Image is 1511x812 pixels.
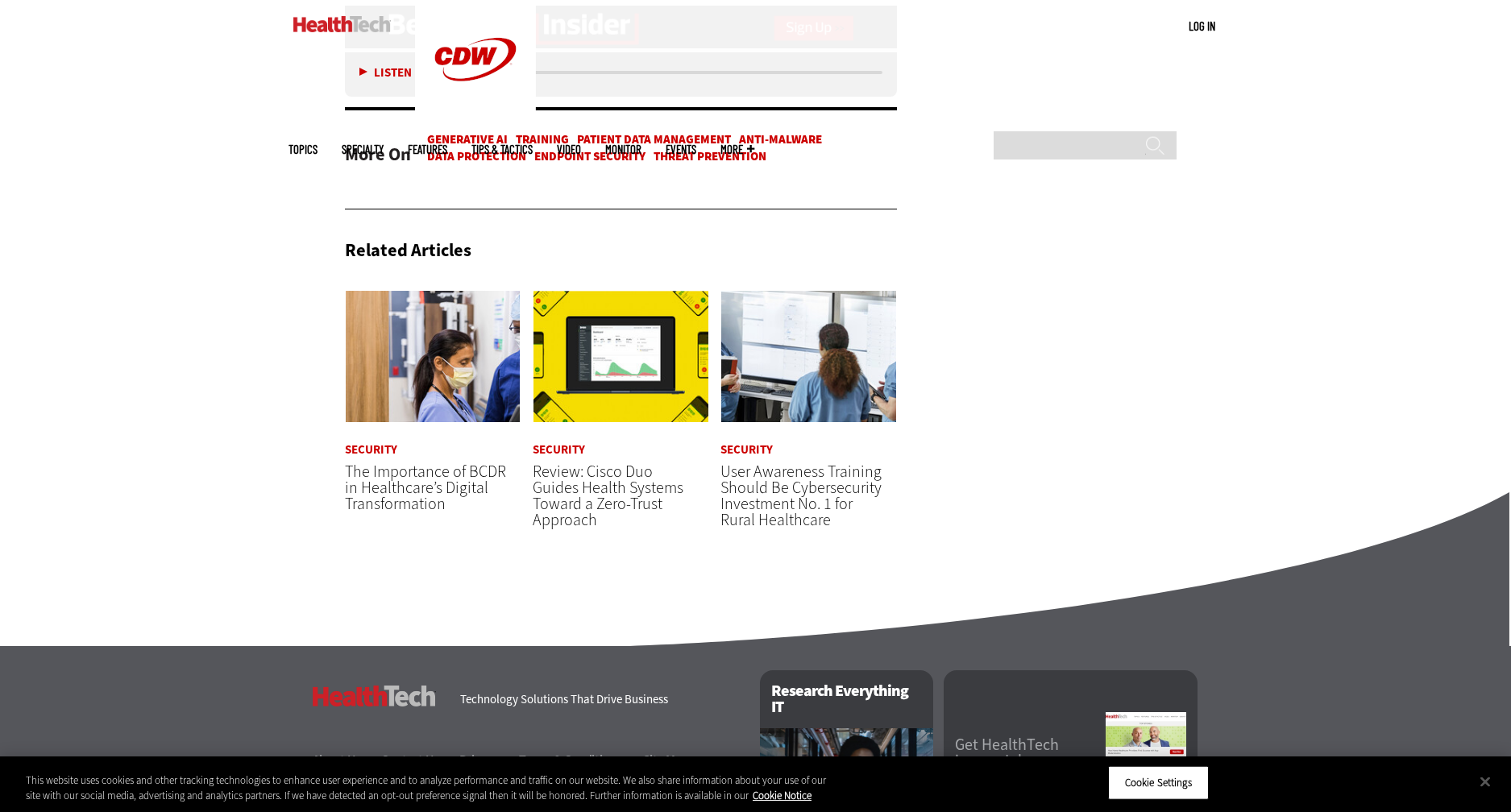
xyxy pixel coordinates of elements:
[720,143,754,155] span: More
[557,143,581,155] a: Video
[760,670,933,728] h2: Research Everything IT
[345,444,397,456] a: Security
[313,686,436,706] h3: HealthTech
[533,290,709,423] img: Cisco Duo
[345,290,521,423] img: Doctors reviewing tablet
[342,143,384,155] span: Specialty
[519,752,641,768] a: Terms & Conditions
[666,143,696,155] a: Events
[471,143,533,155] a: Tips & Tactics
[459,752,517,768] a: Privacy
[313,752,380,768] a: About Us
[720,444,773,456] a: Security
[408,143,447,155] a: Features
[1189,19,1215,33] a: Log in
[293,16,391,32] img: Home
[643,752,689,768] a: Site Map
[345,242,471,259] h3: Related Articles
[753,789,812,802] a: More information about your privacy
[1108,766,1209,800] button: Cookie Settings
[605,143,641,155] a: MonITor
[720,461,882,531] a: User Awareness Training Should Be Cybersecurity Investment No. 1 for Rural Healthcare
[1106,712,1186,801] img: newsletter screenshot
[381,752,457,768] a: Contact Us
[720,290,897,423] img: Doctors reviewing information boards
[415,106,536,123] a: CDW
[1189,18,1215,35] div: User menu
[533,461,683,531] a: Review: Cisco Duo Guides Health Systems Toward a Zero-Trust Approach
[739,131,822,147] a: Anti-malware
[955,737,1106,769] a: Get HealthTechin your Inbox
[1467,764,1503,800] button: Close
[26,773,831,804] div: This website uses cookies and other tracking technologies to enhance user experience and to analy...
[533,444,585,456] a: Security
[289,143,318,155] span: Topics
[345,461,506,515] a: The Importance of BCDR in Healthcare’s Digital Transformation
[460,694,740,706] h4: Technology Solutions That Drive Business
